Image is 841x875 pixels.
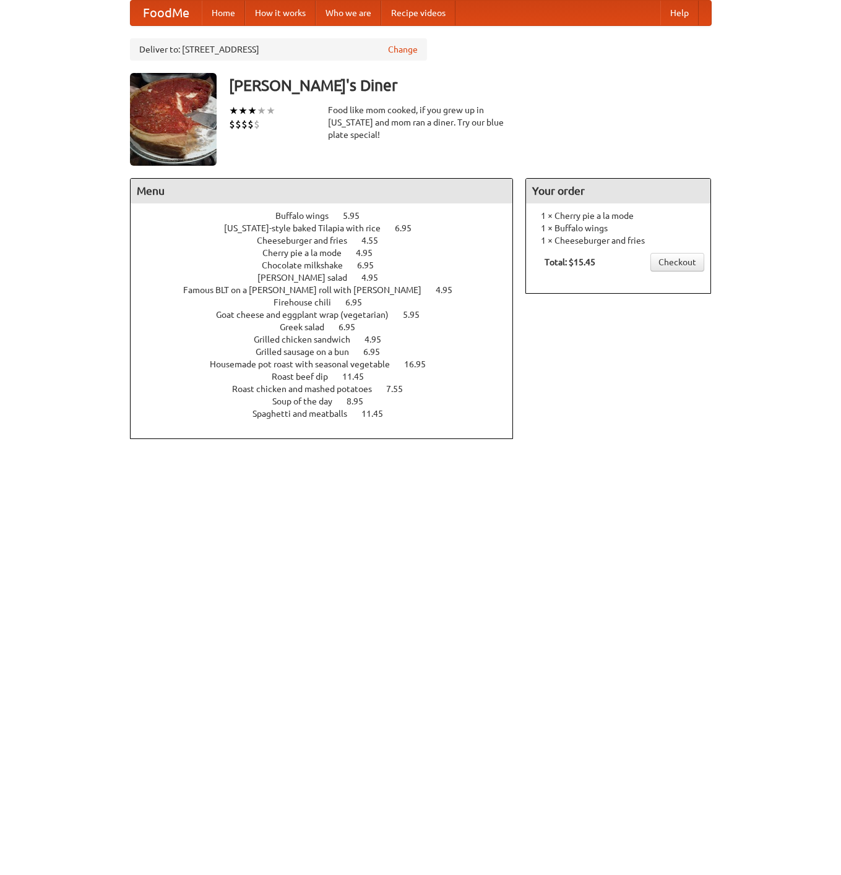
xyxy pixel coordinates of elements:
span: [US_STATE]-style baked Tilapia with rice [224,223,393,233]
a: Famous BLT on a [PERSON_NAME] roll with [PERSON_NAME] 4.95 [183,285,475,295]
li: 1 × Cherry pie a la mode [532,210,704,222]
a: How it works [245,1,316,25]
a: Checkout [650,253,704,271]
a: Cherry pie a la mode 4.95 [262,248,395,258]
span: 6.95 [339,322,368,332]
span: Cherry pie a la mode [262,248,354,258]
span: Grilled chicken sandwich [254,335,363,344]
span: Housemade pot roast with seasonal vegetable [210,359,402,369]
li: $ [229,117,235,131]
a: Home [202,1,245,25]
span: Greek salad [280,322,337,332]
div: Food like mom cooked, if you grew up in [US_STATE] and mom ran a diner. Try our blue plate special! [328,104,514,141]
li: ★ [266,104,275,117]
li: $ [254,117,260,131]
li: 1 × Buffalo wings [532,222,704,234]
a: [US_STATE]-style baked Tilapia with rice 6.95 [224,223,434,233]
span: 16.95 [404,359,438,369]
span: Spaghetti and meatballs [252,409,360,419]
a: Firehouse chili 6.95 [274,297,385,307]
a: Change [388,43,418,56]
a: Greek salad 6.95 [280,322,378,332]
a: Help [660,1,699,25]
span: 5.95 [343,211,372,221]
span: 7.55 [386,384,415,394]
a: Goat cheese and eggplant wrap (vegetarian) 5.95 [216,310,442,320]
span: 4.95 [356,248,385,258]
span: 4.95 [364,335,394,344]
a: Grilled sausage on a bun 6.95 [256,347,403,357]
a: Grilled chicken sandwich 4.95 [254,335,404,344]
li: $ [235,117,241,131]
li: $ [241,117,248,131]
a: Chocolate milkshake 6.95 [262,260,397,270]
a: Spaghetti and meatballs 11.45 [252,409,406,419]
li: $ [248,117,254,131]
span: 6.95 [363,347,392,357]
a: Housemade pot roast with seasonal vegetable 16.95 [210,359,449,369]
span: 11.45 [342,372,376,382]
a: Buffalo wings 5.95 [275,211,382,221]
span: Goat cheese and eggplant wrap (vegetarian) [216,310,401,320]
b: Total: $15.45 [545,257,595,267]
h3: [PERSON_NAME]'s Diner [229,73,712,98]
a: Soup of the day 8.95 [272,396,386,406]
span: 8.95 [347,396,376,406]
span: 4.55 [361,236,390,245]
span: [PERSON_NAME] salad [257,273,360,283]
span: Grilled sausage on a bun [256,347,361,357]
a: FoodMe [131,1,202,25]
li: ★ [229,104,238,117]
span: Famous BLT on a [PERSON_NAME] roll with [PERSON_NAME] [183,285,434,295]
a: Roast beef dip 11.45 [272,372,387,382]
span: 6.95 [395,223,424,233]
span: 6.95 [345,297,374,307]
span: 6.95 [357,260,386,270]
img: angular.jpg [130,73,217,166]
h4: Your order [526,179,710,203]
span: Buffalo wings [275,211,341,221]
span: Cheeseburger and fries [257,236,360,245]
span: 11.45 [361,409,395,419]
span: 4.95 [436,285,465,295]
span: Soup of the day [272,396,345,406]
span: 4.95 [361,273,390,283]
li: 1 × Cheeseburger and fries [532,234,704,247]
span: 5.95 [403,310,432,320]
span: Chocolate milkshake [262,260,355,270]
span: Roast chicken and mashed potatoes [232,384,384,394]
a: Cheeseburger and fries 4.55 [257,236,401,245]
span: Roast beef dip [272,372,340,382]
a: Roast chicken and mashed potatoes 7.55 [232,384,426,394]
a: Who we are [316,1,381,25]
h4: Menu [131,179,513,203]
span: Firehouse chili [274,297,343,307]
li: ★ [238,104,248,117]
a: [PERSON_NAME] salad 4.95 [257,273,401,283]
a: Recipe videos [381,1,455,25]
li: ★ [248,104,257,117]
div: Deliver to: [STREET_ADDRESS] [130,38,427,61]
li: ★ [257,104,266,117]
